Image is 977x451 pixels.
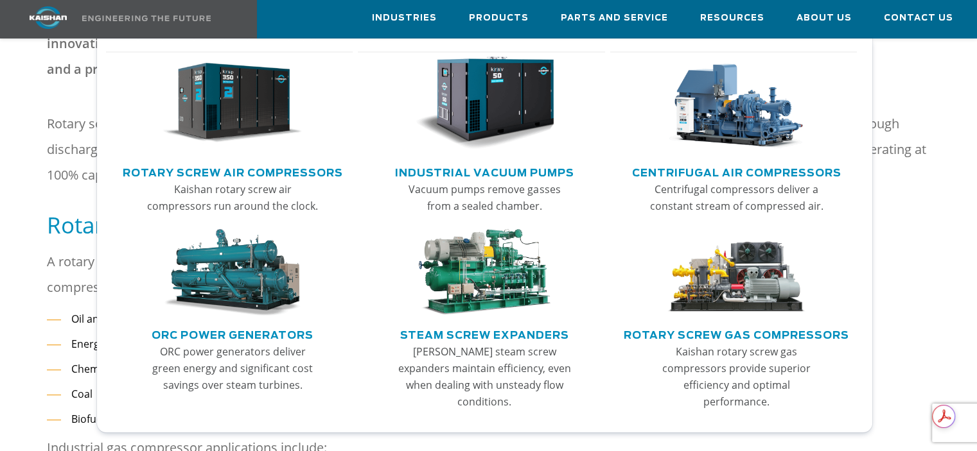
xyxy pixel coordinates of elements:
[469,11,529,26] span: Products
[400,324,569,343] a: Steam Screw Expanders
[469,1,529,35] a: Products
[47,360,930,379] li: Chemical processing
[47,210,930,239] h5: Rotary Screw Gas Compressor Applications and Industries
[47,249,930,300] p: A rotary screw gas compressor can be used in a number of different heavy-duty industrial applicat...
[372,1,437,35] a: Industries
[797,1,852,35] a: About Us
[47,385,930,404] li: Coal
[667,56,806,150] img: thumb-Centrifugal-Air-Compressors
[47,111,930,188] p: Rotary screw gas compressors operate by drawing gas into the compression chamber, where screws co...
[146,181,319,214] p: Kaishan rotary screw air compressors run around the clock.
[650,343,823,410] p: Kaishan rotary screw gas compressors provide superior efficiency and optimal performance.
[700,11,764,26] span: Resources
[884,1,953,35] a: Contact Us
[47,410,930,429] li: Biofuel
[650,181,823,214] p: Centrifugal compressors deliver a constant stream of compressed air.
[415,56,554,150] img: thumb-Industrial-Vacuum-Pumps
[398,181,571,214] p: Vacuum pumps remove gasses from a sealed chamber.
[667,229,806,316] img: thumb-Rotary-Screw-Gas-Compressors
[395,162,574,181] a: Industrial Vacuum Pumps
[152,324,313,343] a: ORC Power Generators
[163,229,302,316] img: thumb-ORC-Power-Generators
[797,11,852,26] span: About Us
[82,15,211,21] img: Engineering the future
[47,310,930,328] li: Oil and gas
[561,1,668,35] a: Parts and Service
[372,11,437,26] span: Industries
[163,56,302,150] img: thumb-Rotary-Screw-Air-Compressors
[123,162,343,181] a: Rotary Screw Air Compressors
[146,343,319,393] p: ORC power generators deliver green energy and significant cost savings over steam turbines.
[47,335,930,353] li: Energy
[415,229,554,316] img: thumb-Steam-Screw-Expanders
[624,324,849,343] a: Rotary Screw Gas Compressors
[884,11,953,26] span: Contact Us
[398,343,571,410] p: [PERSON_NAME] steam screw expanders maintain efficiency, even when dealing with unsteady flow con...
[632,162,841,181] a: Centrifugal Air Compressors
[700,1,764,35] a: Resources
[561,11,668,26] span: Parts and Service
